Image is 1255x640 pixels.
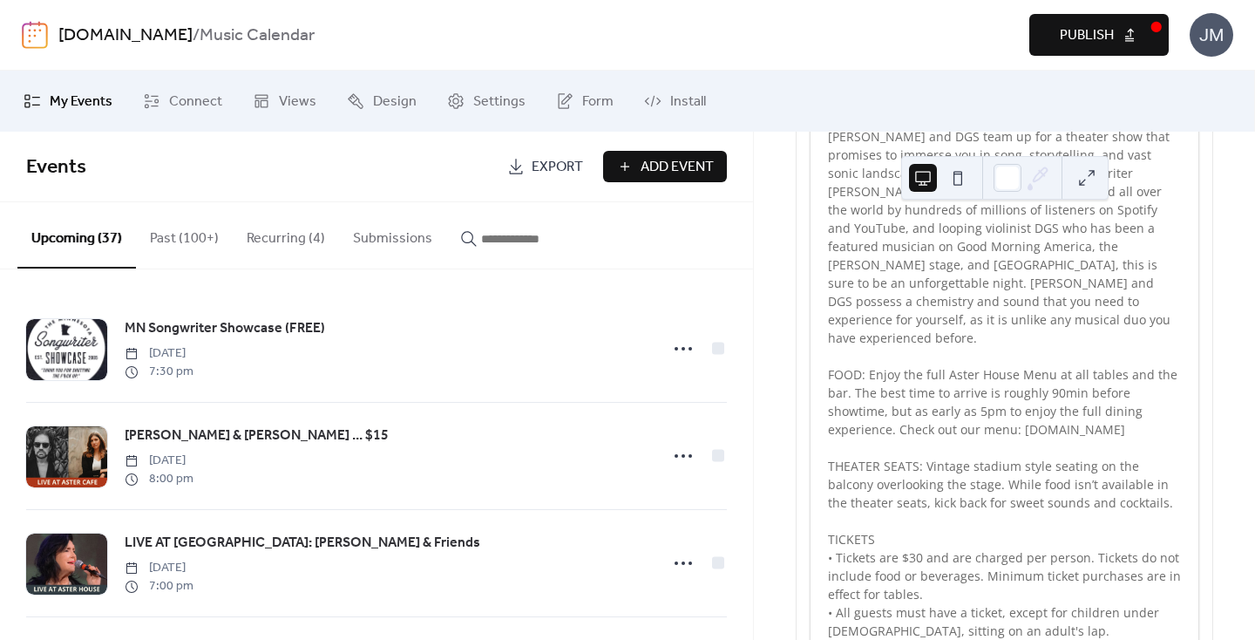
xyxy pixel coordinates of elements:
[125,317,325,340] a: MN Songwriter Showcase (FREE)
[631,78,719,125] a: Install
[125,452,193,470] span: [DATE]
[532,157,583,178] span: Export
[10,78,125,125] a: My Events
[1190,13,1233,57] div: JM
[125,533,480,554] span: LIVE AT [GEOGRAPHIC_DATA]: [PERSON_NAME] & Friends
[22,21,48,49] img: logo
[193,19,200,52] b: /
[125,532,480,555] a: LIVE AT [GEOGRAPHIC_DATA]: [PERSON_NAME] & Friends
[125,470,193,488] span: 8:00 pm
[582,92,614,112] span: Form
[279,92,316,112] span: Views
[125,559,193,577] span: [DATE]
[494,151,596,182] a: Export
[26,148,86,187] span: Events
[1029,14,1169,56] button: Publish
[125,344,193,363] span: [DATE]
[125,363,193,381] span: 7:30 pm
[373,92,417,112] span: Design
[603,151,727,182] button: Add Event
[17,202,136,269] button: Upcoming (37)
[473,92,526,112] span: Settings
[50,92,112,112] span: My Events
[240,78,329,125] a: Views
[339,202,446,267] button: Submissions
[136,202,233,267] button: Past (100+)
[125,426,389,446] span: [PERSON_NAME] & [PERSON_NAME] ... $15
[125,577,193,596] span: 7:00 pm
[125,425,389,447] a: [PERSON_NAME] & [PERSON_NAME] ... $15
[125,318,325,339] span: MN Songwriter Showcase (FREE)
[200,19,315,52] b: Music Calendar
[434,78,539,125] a: Settings
[670,92,706,112] span: Install
[543,78,627,125] a: Form
[641,157,714,178] span: Add Event
[334,78,430,125] a: Design
[233,202,339,267] button: Recurring (4)
[169,92,222,112] span: Connect
[58,19,193,52] a: [DOMAIN_NAME]
[130,78,235,125] a: Connect
[1060,25,1114,46] span: Publish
